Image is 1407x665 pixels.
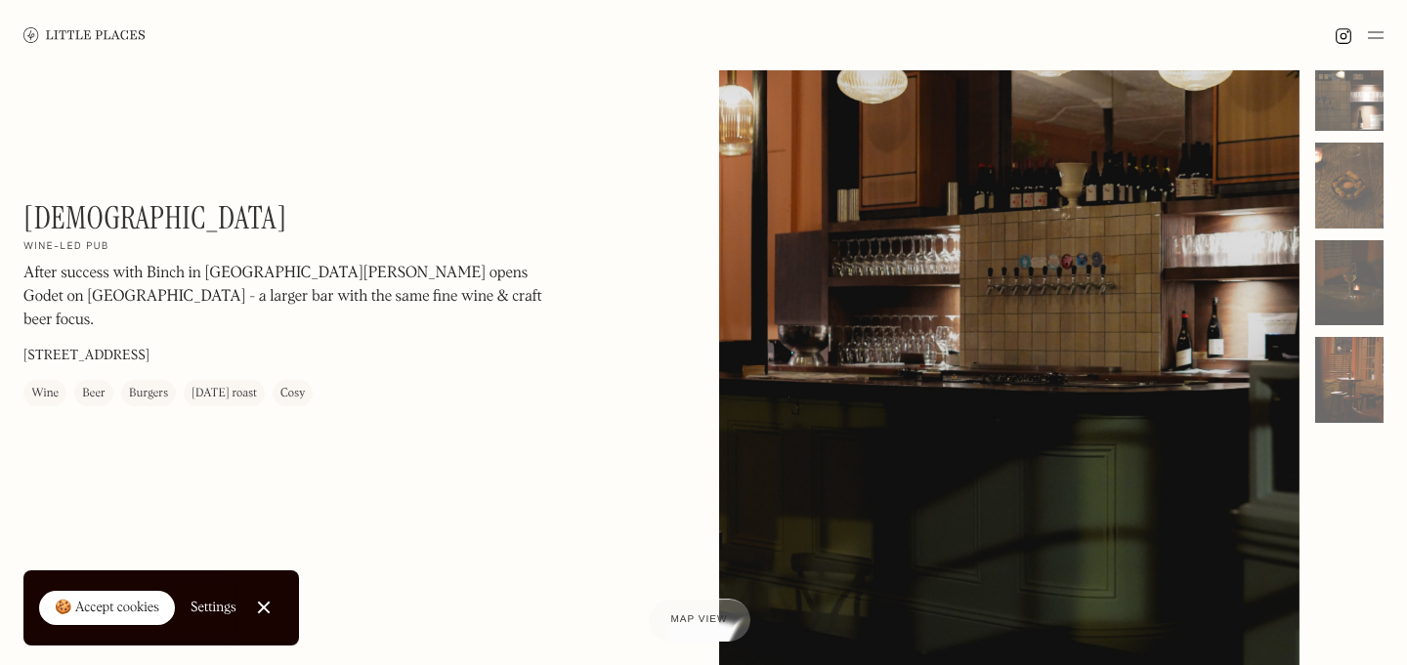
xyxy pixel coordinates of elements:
div: [DATE] roast [192,385,257,404]
div: Burgers [129,385,168,404]
div: Settings [191,601,236,614]
div: Wine [31,385,59,404]
a: 🍪 Accept cookies [39,591,175,626]
h2: Wine-led pub [23,241,109,255]
p: After success with Binch in [GEOGRAPHIC_DATA][PERSON_NAME] opens Godet on [GEOGRAPHIC_DATA] - a l... [23,263,551,333]
div: Cosy [280,385,305,404]
p: [STREET_ADDRESS] [23,347,149,367]
a: Settings [191,586,236,630]
span: Map view [671,614,728,625]
div: 🍪 Accept cookies [55,599,159,618]
a: Map view [648,599,751,642]
div: Close Cookie Popup [263,607,264,608]
div: Beer [82,385,106,404]
a: Close Cookie Popup [244,588,283,627]
h1: [DEMOGRAPHIC_DATA] [23,199,287,236]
